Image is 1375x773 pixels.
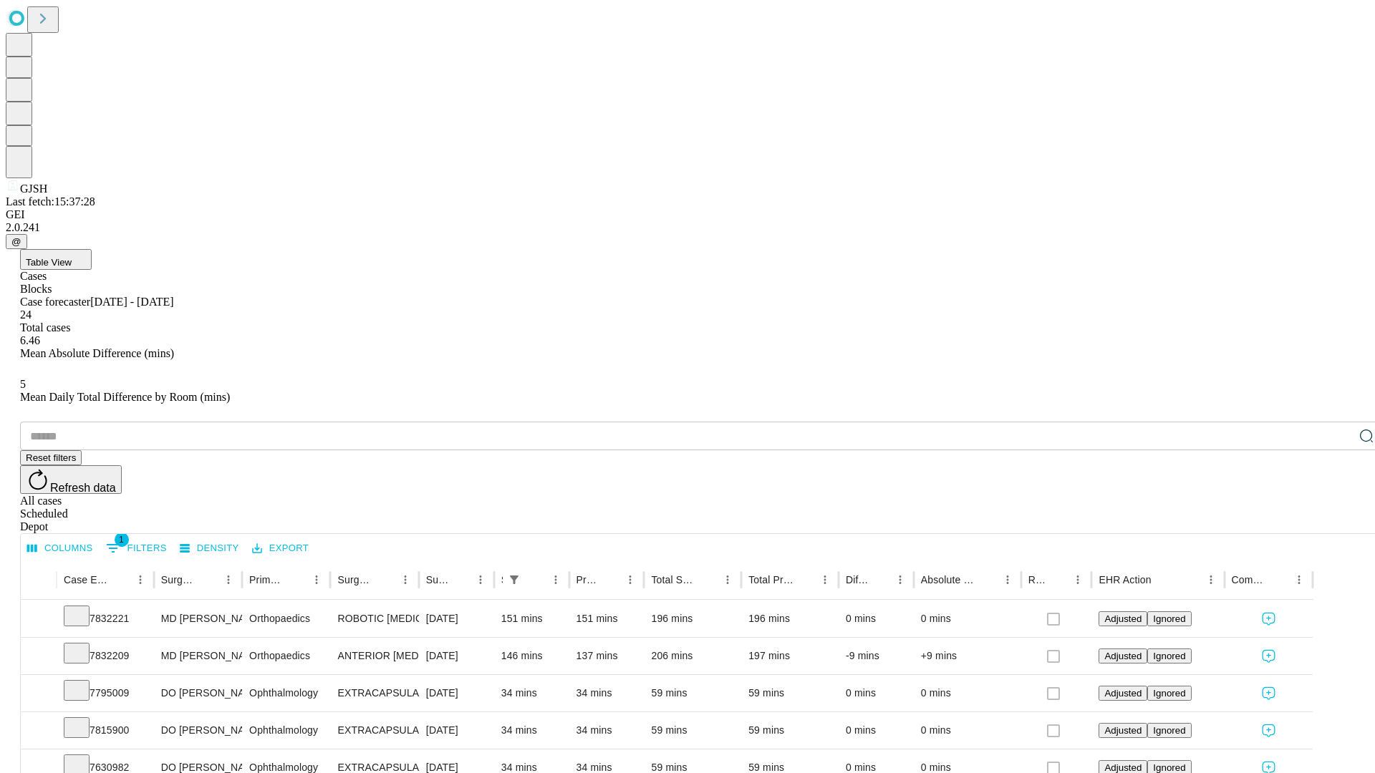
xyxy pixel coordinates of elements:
[337,712,411,749] div: EXTRACAPSULAR CATARACT REMOVAL WITH [MEDICAL_DATA]
[64,638,147,674] div: 7832209
[1147,686,1191,701] button: Ignored
[426,675,487,711] div: [DATE]
[28,719,49,744] button: Expand
[1099,574,1151,585] div: EHR Action
[1147,648,1191,663] button: Ignored
[20,465,122,494] button: Refresh data
[748,638,831,674] div: 197 mins
[1099,648,1147,663] button: Adjusted
[64,601,147,637] div: 7832221
[795,570,815,590] button: Sort
[815,570,835,590] button: Menu
[1147,723,1191,738] button: Ignored
[6,195,95,208] span: Last fetch: 15:37:28
[1153,651,1185,661] span: Ignored
[1153,688,1185,699] span: Ignored
[651,574,696,585] div: Total Scheduled Duration
[748,574,793,585] div: Total Predicted Duration
[20,321,70,334] span: Total cases
[846,712,907,749] div: 0 mins
[161,638,235,674] div: MD [PERSON_NAME] [PERSON_NAME]
[20,391,230,403] span: Mean Daily Total Difference by Room (mins)
[286,570,307,590] button: Sort
[921,638,1014,674] div: +9 mins
[576,712,637,749] div: 34 mins
[1201,570,1221,590] button: Menu
[249,574,285,585] div: Primary Service
[26,257,72,268] span: Table View
[576,675,637,711] div: 34 mins
[576,574,599,585] div: Predicted In Room Duration
[651,675,734,711] div: 59 mins
[161,601,235,637] div: MD [PERSON_NAME] [PERSON_NAME]
[978,570,998,590] button: Sort
[337,675,411,711] div: EXTRACAPSULAR CATARACT REMOVAL WITH [MEDICAL_DATA]
[6,221,1369,234] div: 2.0.241
[501,574,503,585] div: Scheduled In Room Duration
[504,570,524,590] div: 1 active filter
[890,570,910,590] button: Menu
[249,538,312,560] button: Export
[6,208,1369,221] div: GEI
[1104,725,1142,736] span: Adjusted
[249,675,323,711] div: Ophthalmology
[161,675,235,711] div: DO [PERSON_NAME]
[718,570,738,590] button: Menu
[1269,570,1289,590] button: Sort
[337,574,373,585] div: Surgery Name
[249,601,323,637] div: Orthopaedics
[20,308,32,321] span: 24
[846,675,907,711] div: 0 mins
[1147,611,1191,626] button: Ignored
[1028,574,1047,585] div: Resolved in EHR
[337,601,411,637] div: ROBOTIC [MEDICAL_DATA] KNEE TOTAL
[1099,611,1147,626] button: Adjusted
[395,570,415,590] button: Menu
[426,574,449,585] div: Surgery Date
[1153,613,1185,624] span: Ignored
[64,574,109,585] div: Case Epic Id
[576,638,637,674] div: 137 mins
[870,570,890,590] button: Sort
[20,183,47,195] span: GJSH
[526,570,546,590] button: Sort
[64,675,147,711] div: 7795009
[249,712,323,749] div: Ophthalmology
[426,638,487,674] div: [DATE]
[28,644,49,669] button: Expand
[176,538,243,560] button: Density
[1289,570,1309,590] button: Menu
[1232,574,1268,585] div: Comments
[28,607,49,632] button: Expand
[1104,688,1142,699] span: Adjusted
[337,638,411,674] div: ANTERIOR [MEDICAL_DATA] TOTAL HIP
[110,570,130,590] button: Sort
[600,570,620,590] button: Sort
[651,601,734,637] div: 196 mins
[1099,686,1147,701] button: Adjusted
[501,675,562,711] div: 34 mins
[846,574,869,585] div: Difference
[20,378,26,390] span: 5
[20,296,90,308] span: Case forecaster
[307,570,327,590] button: Menu
[1153,570,1173,590] button: Sort
[921,675,1014,711] div: 0 mins
[161,712,235,749] div: DO [PERSON_NAME]
[471,570,491,590] button: Menu
[426,601,487,637] div: [DATE]
[501,601,562,637] div: 151 mins
[198,570,218,590] button: Sort
[26,452,76,463] span: Reset filters
[748,601,831,637] div: 196 mins
[501,712,562,749] div: 34 mins
[651,638,734,674] div: 206 mins
[102,537,170,560] button: Show filters
[1104,613,1142,624] span: Adjusted
[426,712,487,749] div: [DATE]
[846,601,907,637] div: 0 mins
[11,236,21,247] span: @
[218,570,238,590] button: Menu
[846,638,907,674] div: -9 mins
[1104,651,1142,661] span: Adjusted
